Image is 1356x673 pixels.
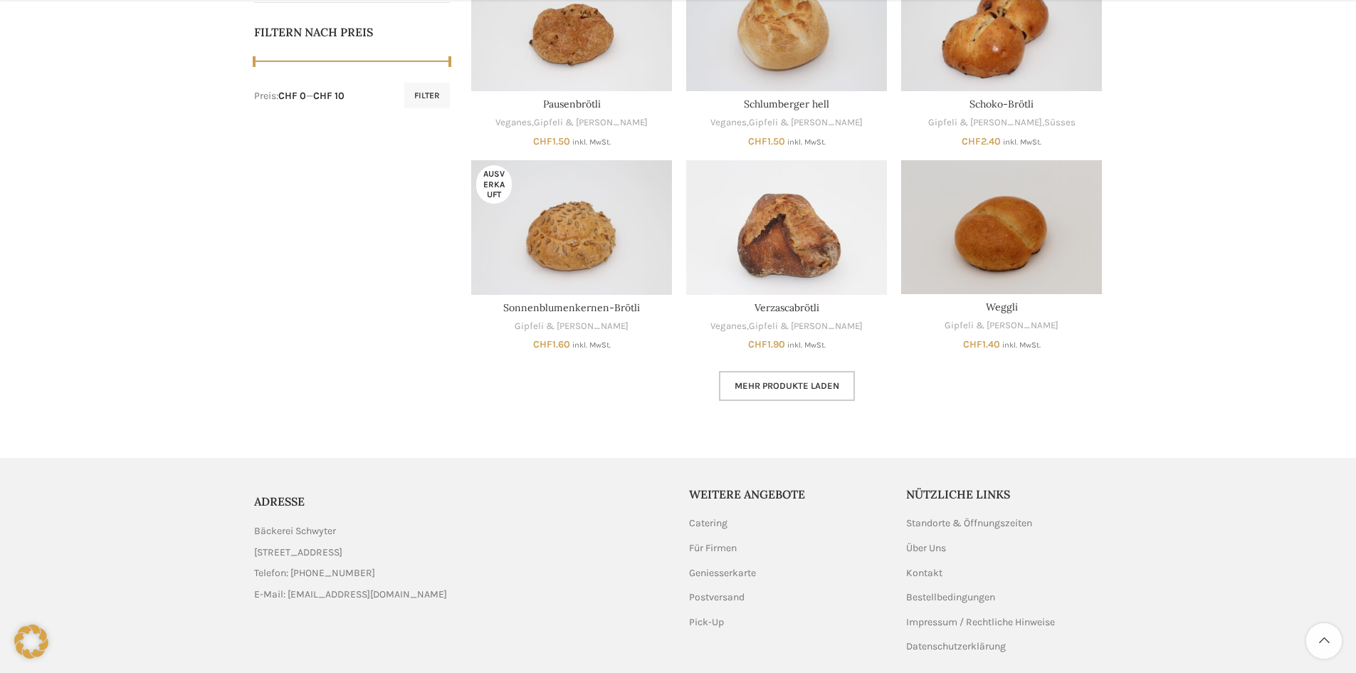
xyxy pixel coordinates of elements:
a: Gipfeli & [PERSON_NAME] [749,320,863,333]
div: , [901,116,1102,130]
a: Veganes [710,116,747,130]
a: Sonnenblumenkernen-Brötli [503,301,640,314]
small: inkl. MwSt. [572,340,611,350]
a: Weggli [986,301,1018,313]
a: Geniesserkarte [689,566,757,580]
a: Gipfeli & [PERSON_NAME] [945,319,1058,333]
a: Gipfeli & [PERSON_NAME] [534,116,648,130]
a: Bestellbedingungen [906,590,997,605]
a: Gipfeli & [PERSON_NAME] [749,116,863,130]
small: inkl. MwSt. [1003,137,1041,147]
span: CHF [533,135,552,147]
a: Für Firmen [689,541,738,555]
a: List item link [254,587,668,602]
div: , [686,320,887,333]
bdi: 1.40 [963,338,1000,350]
a: Mehr Produkte laden [719,371,855,401]
bdi: 1.90 [748,338,785,350]
a: Weggli [901,160,1102,294]
h5: Filtern nach Preis [254,24,451,40]
span: CHF [748,135,767,147]
h5: Weitere Angebote [689,486,885,502]
a: Schoko-Brötli [969,98,1034,110]
span: CHF 0 [278,90,306,102]
bdi: 1.50 [748,135,785,147]
a: Impressum / Rechtliche Hinweise [906,615,1056,630]
small: inkl. MwSt. [1002,340,1041,350]
span: CHF [962,135,981,147]
button: Filter [404,83,450,108]
a: Verzascabrötli [686,160,887,294]
a: Standorte & Öffnungszeiten [906,516,1034,531]
a: Veganes [710,320,747,333]
a: Postversand [689,590,746,605]
a: Schlumberger hell [744,98,829,110]
a: Pick-Up [689,615,725,630]
a: Pausenbrötli [543,98,601,110]
span: Mehr Produkte laden [735,380,839,392]
a: Gipfeli & [PERSON_NAME] [515,320,629,333]
a: Datenschutzerklärung [906,640,1007,654]
span: CHF [533,338,552,350]
span: ADRESSE [254,494,305,508]
a: Veganes [495,116,532,130]
div: , [686,116,887,130]
span: [STREET_ADDRESS] [254,545,342,560]
a: Sonnenblumenkernen-Brötli [471,160,672,294]
small: inkl. MwSt. [787,137,826,147]
div: , [471,116,672,130]
bdi: 2.40 [962,135,1001,147]
span: Bäckerei Schwyter [254,523,336,539]
span: Ausverkauft [476,165,512,203]
a: Gipfeli & [PERSON_NAME] [928,116,1042,130]
small: inkl. MwSt. [572,137,611,147]
span: CHF [748,338,767,350]
a: Scroll to top button [1306,623,1342,659]
a: Kontakt [906,566,944,580]
small: inkl. MwSt. [787,340,826,350]
span: CHF 10 [313,90,345,102]
a: Verzascabrötli [755,301,819,314]
a: List item link [254,565,668,581]
bdi: 1.60 [533,338,570,350]
a: Süsses [1044,116,1076,130]
h5: Nützliche Links [906,486,1103,502]
a: Über Uns [906,541,947,555]
a: Catering [689,516,729,531]
bdi: 1.50 [533,135,570,147]
span: CHF [963,338,982,350]
div: Preis: — [254,89,345,103]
